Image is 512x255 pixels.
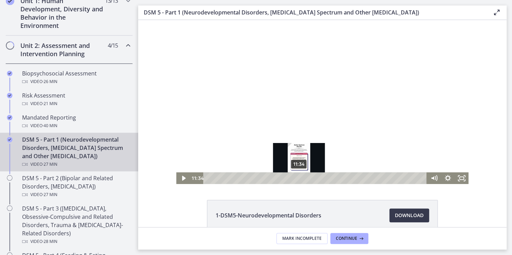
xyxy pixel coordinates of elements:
a: Download [389,208,429,222]
span: · 26 min [42,78,57,86]
button: Fullscreen [316,152,330,164]
span: · 27 min [42,160,57,169]
span: Mark Incomplete [282,236,322,241]
div: Video [22,122,130,130]
span: 4 / 15 [108,41,118,50]
div: Video [22,78,130,86]
div: DSM 5 - Part 1 (Neurodevelopmental Disorders, [MEDICAL_DATA] Spectrum and Other [MEDICAL_DATA]) [22,135,130,169]
span: · 21 min [42,100,57,108]
span: Continue [336,236,357,241]
h2: Unit 2: Assessment and Intervention Planning [20,41,105,58]
div: DSM 5 - Part 3 ([MEDICAL_DATA], Obsessive-Compulsive and Related Disorders, Trauma & [MEDICAL_DAT... [22,204,130,246]
span: · 40 min [42,122,57,130]
div: Video [22,160,130,169]
div: Mandated Reporting [22,113,130,130]
span: · 28 min [42,237,57,246]
i: Completed [7,93,12,98]
h3: DSM 5 - Part 1 (Neurodevelopmental Disorders, [MEDICAL_DATA] Spectrum and Other [MEDICAL_DATA]) [144,8,482,17]
div: Video [22,191,130,199]
i: Completed [7,115,12,120]
div: Video [22,100,130,108]
button: Continue [330,233,368,244]
button: Show settings menu [303,152,316,164]
button: Mark Incomplete [276,233,328,244]
div: Video [22,237,130,246]
button: Mute [289,152,303,164]
iframe: Video Lesson [138,20,506,184]
span: 1-DSM5-Neurodevelopmental Disorders [216,211,321,220]
div: Biopsychosocial Assessment [22,69,130,86]
div: DSM 5 - Part 2 (Bipolar and Related Disorders, [MEDICAL_DATA]) [22,174,130,199]
i: Completed [7,71,12,76]
div: Risk Assessment [22,91,130,108]
span: · 27 min [42,191,57,199]
span: Download [395,211,424,220]
i: Completed [7,137,12,142]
